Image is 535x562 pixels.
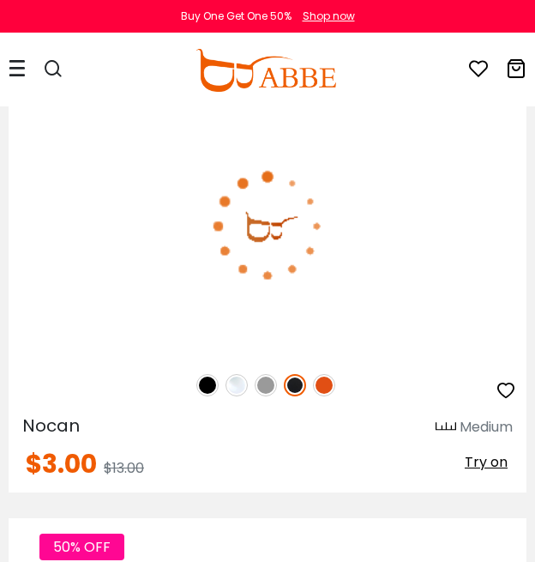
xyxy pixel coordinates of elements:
[465,452,508,472] span: Try on
[460,417,513,438] div: Medium
[22,414,80,438] span: Nocan
[436,421,456,434] img: size ruler
[39,534,124,560] span: 50% OFF
[255,374,277,396] img: Gray
[313,374,335,396] img: Orange
[9,96,526,355] img: Matte-black Nocan - TR ,Universal Bridge Fit
[195,49,336,92] img: abbeglasses.com
[181,9,292,24] div: Buy One Get One 50%
[284,374,306,396] img: Matte Black
[303,9,355,24] div: Shop now
[196,374,219,396] img: Black
[104,458,144,478] span: $13.00
[225,374,248,396] img: Clear
[460,451,513,474] button: Try on
[26,445,97,482] span: $3.00
[294,9,355,23] a: Shop now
